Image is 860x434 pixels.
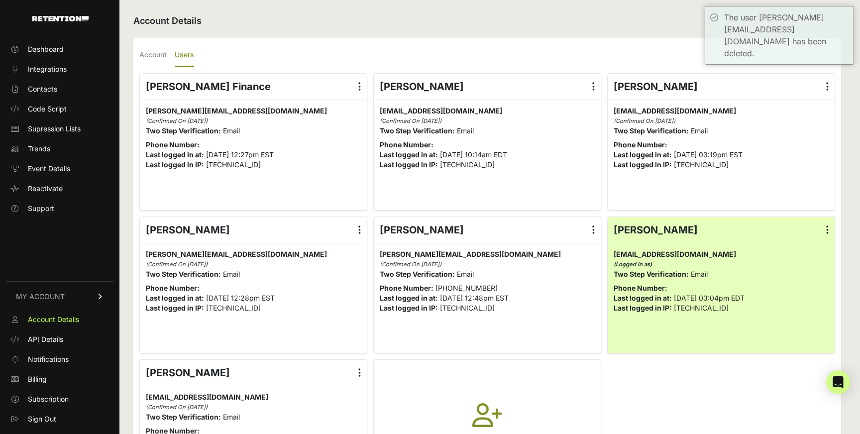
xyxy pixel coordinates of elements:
[28,44,64,54] span: Dashboard
[380,160,438,169] strong: Last logged in IP:
[380,284,433,292] strong: Phone Number:
[28,354,69,364] span: Notifications
[674,304,729,312] span: [TECHNICAL_ID]
[457,126,474,135] span: Email
[380,270,455,278] strong: Two Step Verification:
[146,393,268,401] span: [EMAIL_ADDRESS][DOMAIN_NAME]
[206,150,274,159] span: [DATE] 12:27pm EST
[206,160,261,169] span: [TECHNICAL_ID]
[28,124,81,134] span: Supression Lists
[380,261,441,268] i: (Confirmed On [DATE])
[146,150,204,159] strong: Last logged in at:
[674,160,729,169] span: [TECHNICAL_ID]
[374,217,601,243] div: [PERSON_NAME]
[146,270,221,278] strong: Two Step Verification:
[6,391,113,407] a: Subscription
[6,141,113,157] a: Trends
[140,360,367,386] div: [PERSON_NAME]
[6,101,113,117] a: Code Script
[614,160,672,169] strong: Last logged in IP:
[6,161,113,177] a: Event Details
[614,150,672,159] strong: Last logged in at:
[6,351,113,367] a: Notifications
[440,150,507,159] span: [DATE] 10:14am EDT
[146,294,204,302] strong: Last logged in at:
[146,284,200,292] strong: Phone Number:
[608,74,835,100] div: [PERSON_NAME]
[6,331,113,347] a: API Details
[380,140,433,149] strong: Phone Number:
[614,250,736,258] span: [EMAIL_ADDRESS][DOMAIN_NAME]
[146,404,208,411] i: (Confirmed On [DATE])
[614,270,689,278] strong: Two Step Verification:
[6,121,113,137] a: Supression Lists
[674,150,743,159] span: [DATE] 03:19pm EST
[28,334,63,344] span: API Details
[28,164,70,174] span: Event Details
[6,61,113,77] a: Integrations
[140,217,367,243] div: [PERSON_NAME]
[28,394,69,404] span: Subscription
[206,304,261,312] span: [TECHNICAL_ID]
[380,250,561,258] span: [PERSON_NAME][EMAIL_ADDRESS][DOMAIN_NAME]
[28,64,67,74] span: Integrations
[614,304,672,312] strong: Last logged in IP:
[380,117,441,124] i: (Confirmed On [DATE])
[139,44,167,67] label: Account
[146,140,200,149] strong: Phone Number:
[146,413,221,421] strong: Two Step Verification:
[133,14,841,28] h2: Account Details
[146,160,204,169] strong: Last logged in IP:
[6,181,113,197] a: Reactivate
[614,117,675,124] i: (Confirmed On [DATE])
[614,294,672,302] strong: Last logged in at:
[175,44,194,67] label: Users
[614,140,667,149] strong: Phone Number:
[146,126,221,135] strong: Two Step Verification:
[28,184,63,194] span: Reactivate
[674,294,745,302] span: [DATE] 03:04pm EDT
[146,117,208,124] i: (Confirmed On [DATE])
[146,250,327,258] span: [PERSON_NAME][EMAIL_ADDRESS][DOMAIN_NAME]
[380,294,438,302] strong: Last logged in at:
[380,126,455,135] strong: Two Step Verification:
[28,315,79,325] span: Account Details
[440,160,495,169] span: [TECHNICAL_ID]
[146,261,208,268] i: (Confirmed On [DATE])
[223,270,240,278] span: Email
[206,294,275,302] span: [DATE] 12:28pm EST
[691,270,708,278] span: Email
[6,81,113,97] a: Contacts
[614,107,736,115] span: [EMAIL_ADDRESS][DOMAIN_NAME]
[614,261,652,268] i: (Logged in as)
[440,294,509,302] span: [DATE] 12:48pm EST
[32,16,89,21] img: Retention.com
[140,74,367,100] div: [PERSON_NAME] Finance
[28,144,50,154] span: Trends
[28,104,67,114] span: Code Script
[6,371,113,387] a: Billing
[6,281,113,312] a: MY ACCOUNT
[608,217,835,243] div: [PERSON_NAME]
[146,304,204,312] strong: Last logged in IP:
[614,284,667,292] strong: Phone Number:
[6,41,113,57] a: Dashboard
[614,126,689,135] strong: Two Step Verification:
[826,370,850,394] div: Open Intercom Messenger
[28,374,47,384] span: Billing
[28,414,56,424] span: Sign Out
[435,284,498,292] span: [PHONE_NUMBER]
[223,126,240,135] span: Email
[6,201,113,217] a: Support
[28,204,54,214] span: Support
[440,304,495,312] span: [TECHNICAL_ID]
[28,84,57,94] span: Contacts
[146,107,327,115] span: [PERSON_NAME][EMAIL_ADDRESS][DOMAIN_NAME]
[380,304,438,312] strong: Last logged in IP:
[380,107,502,115] span: [EMAIL_ADDRESS][DOMAIN_NAME]
[724,11,849,59] div: The user [PERSON_NAME][EMAIL_ADDRESS][DOMAIN_NAME] has been deleted.
[374,74,601,100] div: [PERSON_NAME]
[380,150,438,159] strong: Last logged in at:
[16,292,65,302] span: MY ACCOUNT
[691,126,708,135] span: Email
